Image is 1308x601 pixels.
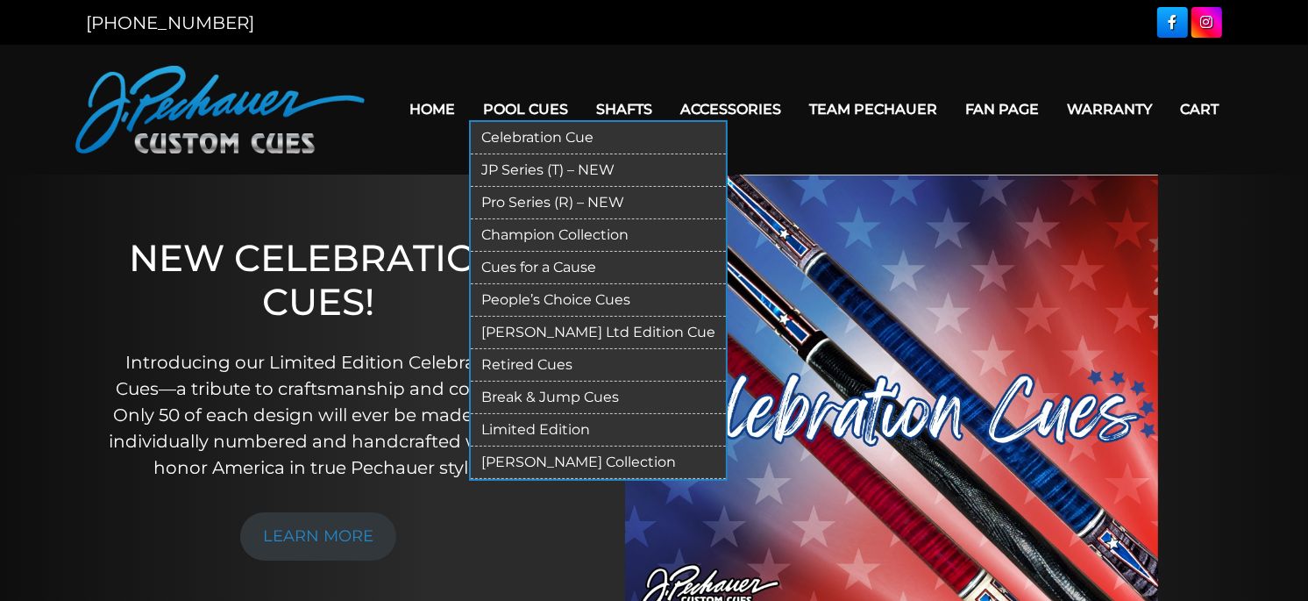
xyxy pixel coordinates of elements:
a: Accessories [666,87,795,132]
a: People’s Choice Cues [471,284,726,317]
a: JP Series (T) – NEW [471,154,726,187]
a: Retired Cues [471,349,726,382]
a: Champion Collection [471,219,726,252]
h1: NEW CELEBRATION CUES! [107,236,530,325]
a: [PHONE_NUMBER] [86,12,254,33]
a: [PERSON_NAME] Ltd Edition Cue [471,317,726,349]
a: Pool Cues [469,87,582,132]
a: [PERSON_NAME] Collection [471,447,726,479]
img: Pechauer Custom Cues [75,66,365,154]
p: Introducing our Limited Edition Celebration Cues—a tribute to craftsmanship and country. Only 50 ... [107,349,530,481]
a: Break & Jump Cues [471,382,726,414]
a: Warranty [1053,87,1166,132]
a: Fan Page [951,87,1053,132]
a: Cart [1166,87,1233,132]
a: Limited Edition [471,414,726,447]
a: Pro Series (R) – NEW [471,187,726,219]
a: LEARN MORE [240,512,396,561]
a: Home [395,87,469,132]
a: Shafts [582,87,666,132]
a: Cues for a Cause [471,252,726,284]
a: Celebration Cue [471,122,726,154]
a: Team Pechauer [795,87,951,132]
